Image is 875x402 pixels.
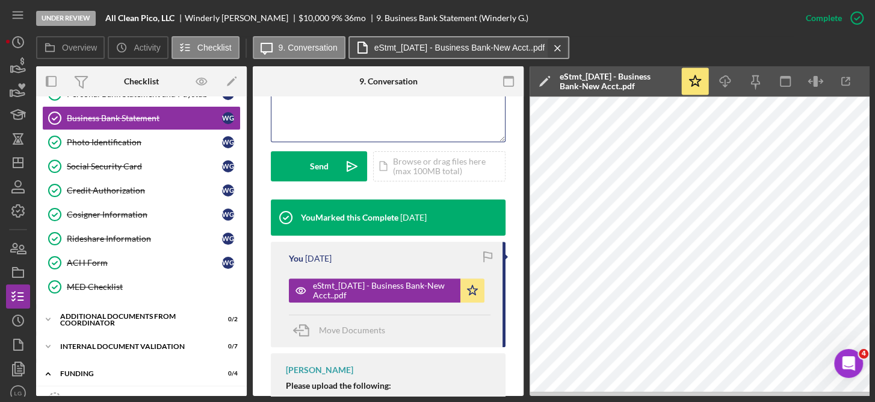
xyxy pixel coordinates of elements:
div: Internal Document Validation [60,343,208,350]
div: 0 / 4 [216,370,238,377]
span: 4 [859,349,868,359]
button: Move Documents [289,315,397,345]
div: Winderly [PERSON_NAME] [185,13,298,23]
div: W G [222,209,234,221]
b: All Clean Pico, LLC [105,13,175,23]
span: Move Documents [319,325,385,335]
a: Social Security CardWG [42,154,241,178]
a: Business Bank StatementWG [42,106,241,130]
div: Business Bank Statement [67,113,222,123]
div: Send [310,151,329,181]
div: Checklist [124,77,159,86]
div: You Marked this Complete [301,213,398,222]
button: Overview [36,36,105,59]
div: Photo Identification [67,137,222,147]
div: W G [222,160,234,172]
div: 9 % [331,13,342,23]
div: eStmt_[DATE] - Business Bank-New Acct..pdf [560,72,674,91]
div: 0 / 2 [216,316,238,323]
button: Send [271,151,367,181]
div: Rideshare Information [67,234,222,243]
div: W G [222,136,234,148]
button: eStmt_[DATE] - Business Bank-New Acct..pdf [289,278,484,303]
div: 36 mo [344,13,366,23]
iframe: Intercom live chat [834,349,863,378]
label: eStmt_[DATE] - Business Bank-New Acct..pdf [374,43,545,52]
div: Credit Authorization [67,186,222,195]
time: 2025-09-21 20:55 [400,213,427,222]
div: Funding [60,370,208,377]
div: 0 / 7 [216,343,238,350]
div: W G [222,233,234,245]
a: Cosigner InformationWG [42,203,241,227]
button: 9. Conversation [253,36,345,59]
div: Additional Documents from Coordinator [60,313,208,327]
a: Rideshare InformationWG [42,227,241,251]
label: Activity [134,43,160,52]
button: eStmt_[DATE] - Business Bank-New Acct..pdf [348,36,570,59]
div: ACH Form [67,258,222,268]
div: You [289,254,303,263]
div: MED Checklist [67,282,240,292]
button: Complete [794,6,869,30]
div: 9. Conversation [359,77,418,86]
label: 9. Conversation [279,43,338,52]
label: Checklist [197,43,232,52]
a: Photo IdentificationWG [42,130,241,154]
a: ACH FormWG [42,251,241,275]
strong: Please upload the following: [286,380,391,391]
button: Checklist [172,36,240,59]
text: LG [14,390,22,397]
div: Under Review [36,11,96,26]
label: Overview [62,43,97,52]
div: eStmt_[DATE] - Business Bank-New Acct..pdf [313,281,454,300]
div: 9. Business Bank Statement (Winderly G.) [376,13,528,23]
div: Social Security Card [67,162,222,171]
a: Credit AuthorizationWG [42,178,241,203]
div: Complete [806,6,842,30]
a: MED Checklist [42,275,241,299]
div: W G [222,257,234,269]
div: W G [222,184,234,196]
button: Activity [108,36,168,59]
div: W G [222,112,234,124]
div: Cosigner Information [67,210,222,219]
time: 2025-09-21 20:55 [305,254,332,263]
span: $10,000 [298,13,329,23]
div: [PERSON_NAME] [286,365,353,375]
